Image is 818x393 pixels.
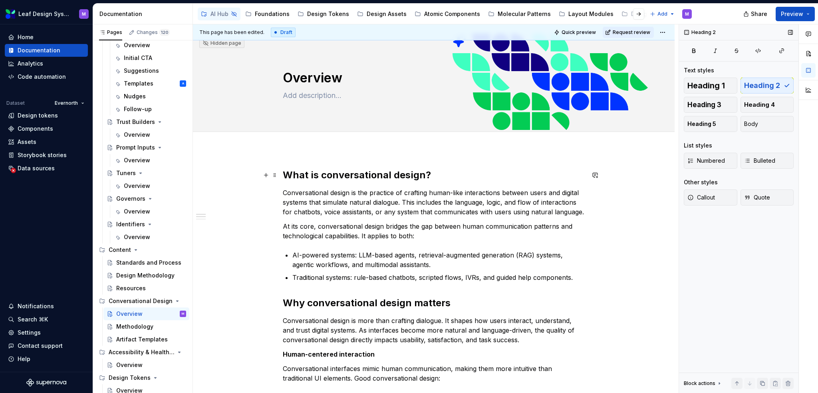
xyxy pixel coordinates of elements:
div: Layout Modules [568,10,613,18]
div: Block actions [684,378,723,389]
div: Nudges [124,92,146,100]
div: Overview [124,182,150,190]
a: Foundations [242,8,293,20]
a: Documentation [5,44,88,57]
a: Overview [111,154,189,167]
div: Overview [124,207,150,215]
img: 6e787e26-f4c0-4230-8924-624fe4a2d214.png [6,9,15,19]
div: Suggestions [124,67,159,75]
p: Conversational design is the practice of crafting human-like interactions between users and digit... [283,188,585,217]
div: Design Methodology [116,271,175,279]
a: Data sources [5,162,88,175]
div: Overview [116,361,143,369]
span: Body [744,120,758,128]
div: Templates [124,80,153,88]
button: Leaf Design SystemM [2,5,91,22]
div: Page tree [198,6,646,22]
span: Share [751,10,767,18]
a: Design Assets [354,8,410,20]
button: Bulleted [741,153,794,169]
div: Conversational Design [109,297,173,305]
span: Preview [781,10,803,18]
div: Analytics [18,60,43,68]
strong: Human-centered interaction [283,350,375,358]
p: Conversational interfaces mimic human communication, making them more intuitive than traditional ... [283,364,585,383]
div: Assets [18,138,36,146]
div: Accessibility & Health Equity [109,348,175,356]
div: Overview [116,310,143,318]
a: Overview [111,205,189,218]
span: Heading 5 [687,120,716,128]
button: Heading 4 [741,97,794,113]
a: Home [5,31,88,44]
span: Numbered [687,157,725,165]
span: Request review [613,29,650,36]
div: Conversational Design [96,295,189,307]
a: Resources [103,282,189,295]
a: Overview [111,39,189,52]
div: Accessibility & Health Equity [96,346,189,359]
div: Other styles [684,178,718,186]
div: Overview [124,233,150,241]
div: Search ⌘K [18,315,48,323]
h2: Why conversational design matters [283,297,585,309]
div: Trust Builders [116,118,155,126]
a: Overview [111,231,189,243]
a: AI Hub [198,8,240,20]
button: Help [5,353,88,365]
div: Contact support [18,342,63,350]
a: Nudges [111,90,189,103]
div: Code automation [18,73,66,81]
button: Quote [741,190,794,205]
a: Artifact Templates [103,333,189,346]
button: Add [647,8,677,20]
p: AI-powered systems: LLM-based agents, retrieval-augmented generation (RAG) systems, agentic workf... [292,250,585,269]
div: Notifications [18,302,54,310]
button: Heading 1 [684,78,737,94]
button: Callout [684,190,737,205]
a: Trust Builders [103,116,189,128]
div: M [82,11,86,17]
a: Overview [111,128,189,141]
h2: What is conversational design? [283,169,585,182]
a: Atomic Components [411,8,483,20]
div: Design Tokens [109,374,151,382]
button: Heading 3 [684,97,737,113]
a: Settings [5,326,88,339]
span: Add [657,11,667,17]
button: Quick preview [552,27,600,38]
div: AI Hub [210,10,228,18]
div: Artifact Templates [116,335,168,343]
a: Overview [103,359,189,371]
div: Documentation [18,46,60,54]
div: Leaf Design System [18,10,69,18]
div: Design Tokens [96,371,189,384]
span: Evernorth [55,100,78,106]
div: Pages [99,29,122,36]
div: Design tokens [18,112,58,120]
div: Overview [124,41,150,49]
span: Bulleted [744,157,775,165]
div: Content [109,246,131,254]
div: Prompt Inputs [116,144,155,152]
button: Numbered [684,153,737,169]
a: Methodology [103,320,189,333]
a: Molecular Patterns [485,8,554,20]
div: Standards and Process [116,259,181,267]
button: Evernorth [51,98,88,109]
div: Data sources [18,164,55,172]
a: Code automation [5,70,88,83]
a: Assets [5,136,88,148]
a: OverviewM [103,307,189,320]
div: List styles [684,142,712,150]
div: Hidden page [203,40,241,46]
svg: Supernova Logo [26,379,66,387]
div: Molecular Patterns [498,10,551,18]
div: Draft [271,28,296,37]
button: Preview [776,7,815,21]
div: Resources [116,284,146,292]
div: Documentation [99,10,189,18]
p: At its core, conversational design bridges the gap between human communication patterns and techn... [283,221,585,241]
div: Identifiers [116,220,145,228]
